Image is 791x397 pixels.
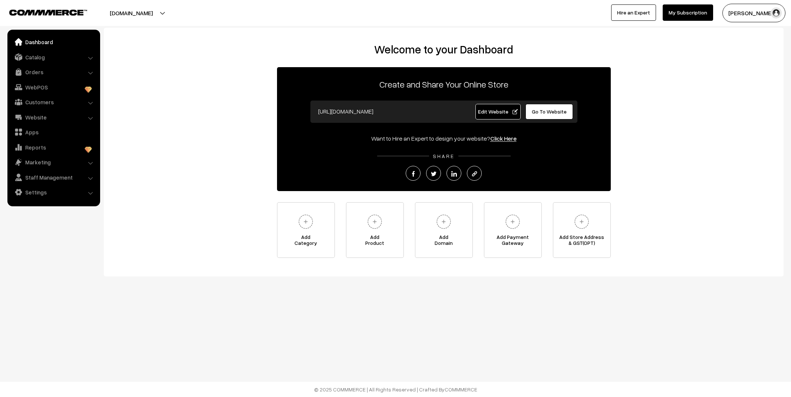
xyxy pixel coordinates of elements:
img: plus.svg [571,211,592,232]
a: Staff Management [9,171,98,184]
a: COMMMERCE [9,7,74,16]
span: SHARE [429,153,458,159]
img: COMMMERCE [9,10,87,15]
a: AddCategory [277,202,335,258]
a: AddProduct [346,202,404,258]
a: Apps [9,125,98,139]
a: AddDomain [415,202,473,258]
a: Edit Website [475,104,521,119]
span: Add Store Address & GST(OPT) [553,234,610,249]
img: plus.svg [434,211,454,232]
a: Customers [9,95,98,109]
p: Create and Share Your Online Store [277,78,611,91]
a: Dashboard [9,35,98,49]
span: Add Domain [415,234,472,249]
span: Add Category [277,234,334,249]
a: Reports [9,141,98,154]
span: Add Product [346,234,403,249]
a: Go To Website [525,104,573,119]
img: plus.svg [296,211,316,232]
button: [PERSON_NAME] [722,4,785,22]
a: Settings [9,186,98,199]
a: Add PaymentGateway [484,202,542,258]
img: user [771,7,782,19]
a: Orders [9,65,98,79]
img: plus.svg [502,211,523,232]
img: plus.svg [365,211,385,232]
a: My Subscription [663,4,713,21]
a: COMMMERCE [445,386,477,393]
button: [DOMAIN_NAME] [84,4,179,22]
a: WebPOS [9,81,98,94]
a: Click Here [490,135,517,142]
a: Website [9,111,98,124]
a: Marketing [9,155,98,169]
div: Want to Hire an Expert to design your website? [277,134,611,143]
h2: Welcome to your Dashboard [111,43,776,56]
a: Catalog [9,50,98,64]
a: Add Store Address& GST(OPT) [553,202,611,258]
span: Edit Website [478,108,518,115]
span: Go To Website [532,108,567,115]
span: Add Payment Gateway [484,234,541,249]
a: Hire an Expert [611,4,656,21]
